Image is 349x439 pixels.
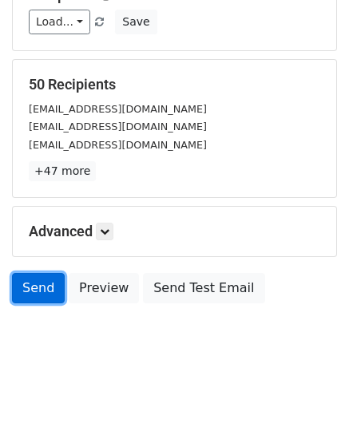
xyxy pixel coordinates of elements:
[29,76,320,93] h5: 50 Recipients
[115,10,157,34] button: Save
[29,139,207,151] small: [EMAIL_ADDRESS][DOMAIN_NAME]
[12,273,65,303] a: Send
[29,161,96,181] a: +47 more
[143,273,264,303] a: Send Test Email
[29,121,207,132] small: [EMAIL_ADDRESS][DOMAIN_NAME]
[269,362,349,439] iframe: Chat Widget
[69,273,139,303] a: Preview
[29,223,320,240] h5: Advanced
[269,362,349,439] div: Widget de chat
[29,10,90,34] a: Load...
[29,103,207,115] small: [EMAIL_ADDRESS][DOMAIN_NAME]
